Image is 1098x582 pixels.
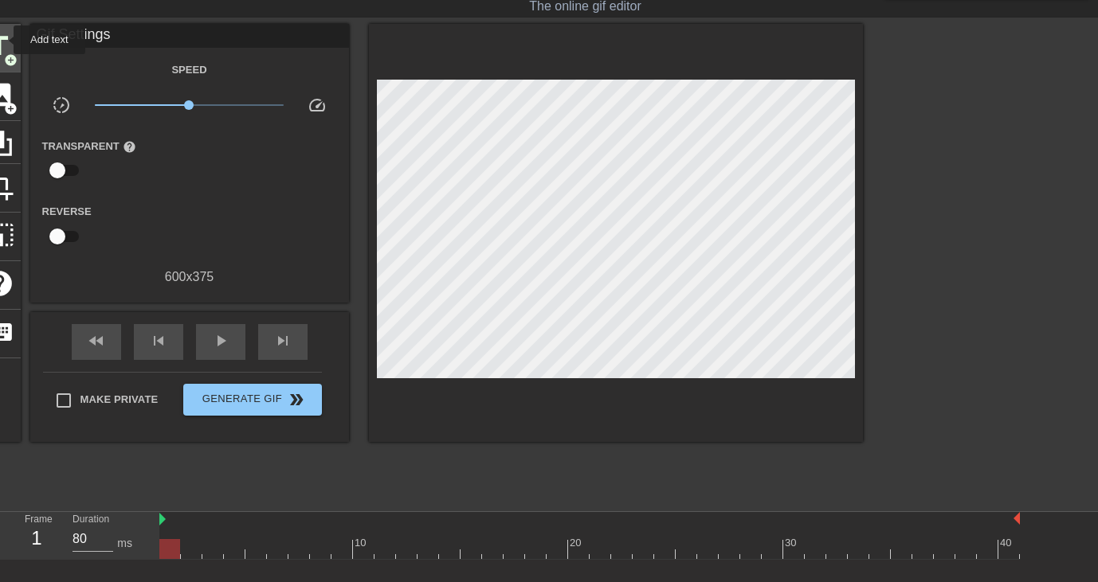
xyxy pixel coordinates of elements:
span: double_arrow [287,390,306,409]
span: skip_previous [149,331,168,350]
label: Reverse [42,204,92,220]
span: slow_motion_video [52,96,71,115]
div: Gif Settings [30,24,349,48]
span: add_circle [4,102,18,115]
div: 30 [785,535,799,551]
div: 1 [25,524,49,553]
label: Speed [171,62,206,78]
span: fast_rewind [87,331,106,350]
span: add_circle [4,53,18,67]
img: bound-end.png [1014,512,1020,525]
span: help [123,140,136,154]
button: Generate Gif [183,384,321,416]
div: ms [117,535,132,552]
span: play_arrow [211,331,230,350]
span: speed [308,96,327,115]
div: 40 [1000,535,1014,551]
div: 10 [355,535,369,551]
span: skip_next [273,331,292,350]
span: Generate Gif [190,390,315,409]
div: Frame [13,512,61,558]
div: 600 x 375 [30,268,349,287]
div: 20 [570,535,584,551]
label: Transparent [42,139,136,154]
label: Duration [73,515,109,525]
span: Make Private [80,392,159,408]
